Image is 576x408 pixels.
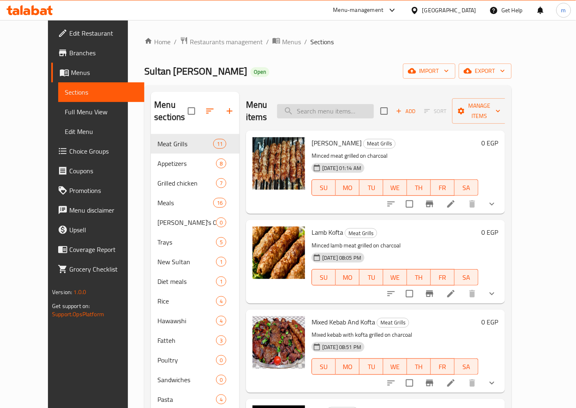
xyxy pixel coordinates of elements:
[151,193,239,213] div: Meals16
[58,82,144,102] a: Sections
[387,272,404,283] span: WE
[157,296,216,306] div: Rice
[213,139,226,149] div: items
[312,330,478,340] p: Mixed kebab with kofta grilled on charcoal
[157,355,216,365] div: Poultry
[312,137,362,149] span: [PERSON_NAME]
[58,122,144,141] a: Edit Menu
[431,358,455,375] button: FR
[216,296,226,306] div: items
[157,237,216,247] span: Trays
[339,272,356,283] span: MO
[157,277,216,286] span: Diet meals
[455,358,478,375] button: SA
[376,102,393,120] span: Select section
[58,102,144,122] a: Full Menu View
[253,227,305,279] img: Lamb Kofta
[312,269,336,286] button: SU
[407,179,431,196] button: TH
[336,358,360,375] button: MO
[253,137,305,190] img: Kofta Kandouz
[151,350,239,370] div: Poultry0
[157,394,216,404] div: Pasta
[151,173,239,193] div: Grilled chicken7
[360,179,383,196] button: TU
[339,182,356,194] span: MO
[65,87,138,97] span: Sections
[462,194,482,214] button: delete
[71,68,138,77] span: Menus
[157,159,216,168] span: Appetizers
[315,361,332,373] span: SU
[431,179,455,196] button: FR
[446,378,456,388] a: Edit menu item
[345,228,377,238] div: Meat Grills
[339,361,356,373] span: MO
[381,373,401,393] button: sort-choices
[157,316,216,326] span: Hawawshi
[458,182,475,194] span: SA
[216,394,226,404] div: items
[272,36,301,47] a: Menus
[465,66,505,76] span: export
[393,105,419,118] span: Add item
[410,66,449,76] span: import
[312,358,336,375] button: SU
[383,269,407,286] button: WE
[216,376,226,384] span: 0
[462,284,482,304] button: delete
[336,179,360,196] button: MO
[151,252,239,272] div: New Sultan1
[151,331,239,350] div: Fatteh3
[51,43,144,63] a: Branches
[455,269,478,286] button: SA
[482,137,499,149] h6: 0 EGP
[51,23,144,43] a: Edit Restaurant
[452,98,507,124] button: Manage items
[220,101,239,121] button: Add section
[51,200,144,220] a: Menu disclaimer
[180,36,263,47] a: Restaurants management
[214,140,226,148] span: 11
[216,160,226,168] span: 8
[157,139,213,149] span: Meat Grills
[315,182,332,194] span: SU
[401,285,418,302] span: Select to update
[216,258,226,266] span: 1
[157,257,216,267] div: New Sultan
[407,358,431,375] button: TH
[216,297,226,305] span: 4
[312,240,478,251] p: Minced lamb meat grilled on charcoal
[319,164,364,172] span: [DATE] 01:14 AM
[51,259,144,279] a: Grocery Checklist
[144,62,247,80] span: Sultan [PERSON_NAME]
[387,182,404,194] span: WE
[422,6,476,15] div: [GEOGRAPHIC_DATA]
[157,375,216,385] div: Sandwiches
[157,198,213,208] span: Meals
[312,226,343,238] span: Lamb Kofta
[200,101,220,121] span: Sort sections
[360,269,383,286] button: TU
[151,291,239,311] div: Rice4
[216,237,226,247] div: items
[561,6,566,15] span: m
[403,63,455,79] button: import
[190,37,263,47] span: Restaurants management
[216,219,226,227] span: 0
[319,343,364,351] span: [DATE] 08:51 PM
[434,182,451,194] span: FR
[69,28,138,38] span: Edit Restaurant
[482,194,502,214] button: show more
[216,316,226,326] div: items
[482,284,502,304] button: show more
[266,37,269,47] li: /
[250,67,269,77] div: Open
[407,269,431,286] button: TH
[65,127,138,136] span: Edit Menu
[401,195,418,213] span: Select to update
[216,356,226,364] span: 0
[51,63,144,82] a: Menus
